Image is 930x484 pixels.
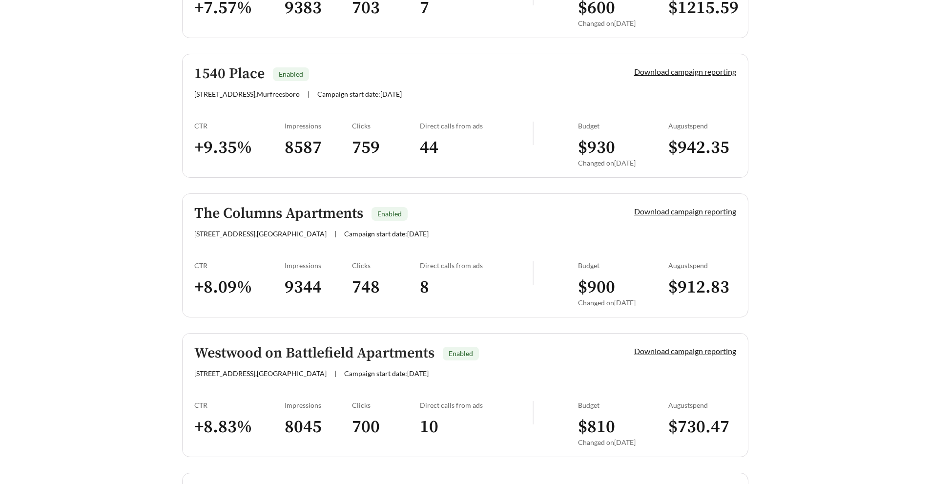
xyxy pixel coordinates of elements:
h3: $ 942.35 [668,137,736,159]
h3: 8045 [285,416,352,438]
h3: 10 [420,416,533,438]
h3: 700 [352,416,420,438]
div: Impressions [285,401,352,409]
img: line [533,122,534,145]
h3: 9344 [285,276,352,298]
span: | [334,369,336,378]
h3: $ 730.47 [668,416,736,438]
div: Changed on [DATE] [578,159,668,167]
h5: Westwood on Battlefield Apartments [194,345,434,361]
div: Direct calls from ads [420,122,533,130]
div: Changed on [DATE] [578,19,668,27]
span: Campaign start date: [DATE] [344,230,429,238]
div: Impressions [285,261,352,270]
div: August spend [668,122,736,130]
h3: + 8.09 % [194,276,285,298]
div: Budget [578,401,668,409]
div: Changed on [DATE] [578,438,668,446]
div: Impressions [285,122,352,130]
h3: $ 912.83 [668,276,736,298]
div: Changed on [DATE] [578,298,668,307]
div: Clicks [352,122,420,130]
span: Enabled [449,349,473,358]
h5: 1540 Place [194,66,265,82]
span: Enabled [279,70,303,78]
div: Direct calls from ads [420,401,533,409]
h5: The Columns Apartments [194,206,363,222]
div: Clicks [352,261,420,270]
img: line [533,401,534,424]
span: Enabled [377,210,402,218]
a: Download campaign reporting [634,207,736,216]
h3: + 8.83 % [194,416,285,438]
h3: $ 810 [578,416,668,438]
a: Download campaign reporting [634,346,736,356]
span: | [334,230,336,238]
h3: + 9.35 % [194,137,285,159]
h3: 759 [352,137,420,159]
span: [STREET_ADDRESS] , [GEOGRAPHIC_DATA] [194,369,327,378]
div: CTR [194,261,285,270]
a: The Columns ApartmentsEnabled[STREET_ADDRESS],[GEOGRAPHIC_DATA]|Campaign start date:[DATE]Downloa... [182,193,748,317]
div: Budget [578,122,668,130]
div: August spend [668,261,736,270]
div: August spend [668,401,736,409]
div: CTR [194,122,285,130]
div: Budget [578,261,668,270]
span: Campaign start date: [DATE] [344,369,429,378]
h3: 8 [420,276,533,298]
h3: $ 930 [578,137,668,159]
a: 1540 PlaceEnabled[STREET_ADDRESS],Murfreesboro|Campaign start date:[DATE]Download campaign report... [182,54,748,178]
h3: 748 [352,276,420,298]
span: | [308,90,310,98]
span: [STREET_ADDRESS] , [GEOGRAPHIC_DATA] [194,230,327,238]
div: Clicks [352,401,420,409]
a: Download campaign reporting [634,67,736,76]
span: Campaign start date: [DATE] [317,90,402,98]
div: Direct calls from ads [420,261,533,270]
img: line [533,261,534,285]
span: [STREET_ADDRESS] , Murfreesboro [194,90,300,98]
h3: $ 900 [578,276,668,298]
a: Westwood on Battlefield ApartmentsEnabled[STREET_ADDRESS],[GEOGRAPHIC_DATA]|Campaign start date:[... [182,333,748,457]
div: CTR [194,401,285,409]
h3: 8587 [285,137,352,159]
h3: 44 [420,137,533,159]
